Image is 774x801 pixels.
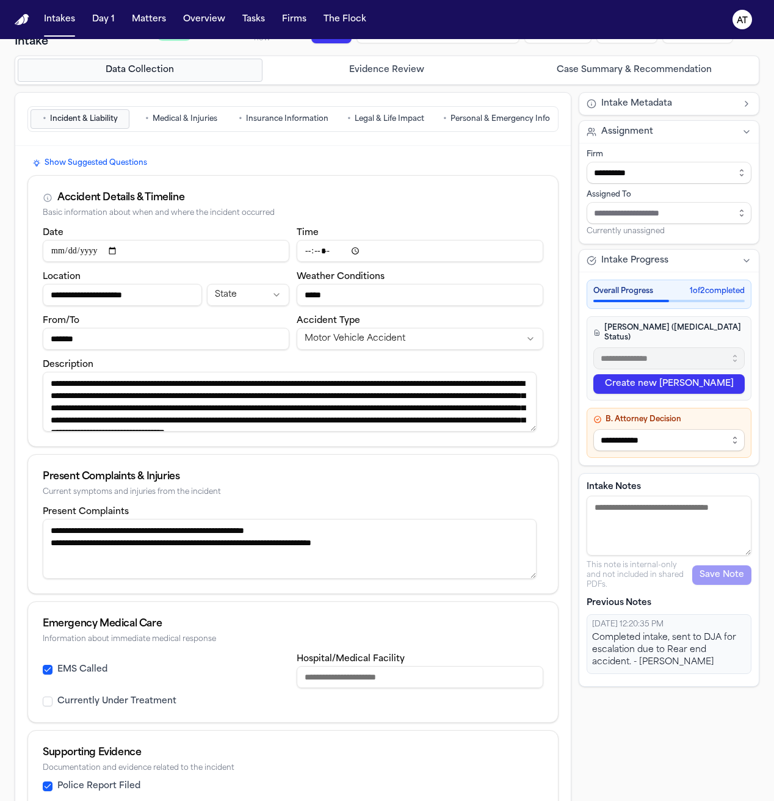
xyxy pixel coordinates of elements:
[50,114,118,124] span: Incident & Liability
[579,121,759,143] button: Assignment
[57,190,184,205] div: Accident Details & Timeline
[587,150,751,159] div: Firm
[43,745,543,760] div: Supporting Evidence
[438,109,555,129] button: Go to Personal & Emergency Info
[579,250,759,272] button: Intake Progress
[587,202,751,224] input: Assign to staff member
[43,316,79,325] label: From/To
[587,162,751,184] input: Select firm
[587,560,692,590] p: This note is internal-only and not included in shared PDFs.
[601,255,668,267] span: Intake Progress
[587,496,751,556] textarea: Intake notes
[552,125,590,154] span: Signed
[132,109,231,129] button: Go to Medical & Injuries
[601,98,672,110] span: Intake Metadata
[43,617,543,631] div: Emergency Medical Care
[127,9,171,31] button: Matters
[512,59,756,82] button: Go to Case Summary & Recommendation step
[592,620,746,629] div: [DATE] 12:20:35 PM
[57,664,107,676] label: EMS Called
[587,481,751,493] label: Intake Notes
[336,109,435,129] button: Go to Legal & Life Impact
[593,323,745,343] h4: [PERSON_NAME] ([MEDICAL_DATA] Status)
[43,328,289,350] input: From/To destination
[593,374,745,394] button: Create new [PERSON_NAME]
[43,507,129,516] label: Present Complaints
[592,632,746,669] div: Completed intake, sent to DJA for escalation due to Rear end accident. - [PERSON_NAME]
[347,113,351,125] span: •
[319,9,371,31] button: The Flock
[18,59,262,82] button: Go to Data Collection step
[43,113,46,125] span: •
[297,228,319,237] label: Time
[355,114,424,124] span: Legal & Life Impact
[207,284,289,306] button: Incident state
[297,316,360,325] label: Accident Type
[153,114,217,124] span: Medical & Injuries
[690,286,745,296] span: 1 of 2 completed
[57,695,176,708] label: Currently Under Treatment
[57,780,140,792] label: Police Report Filed
[39,9,80,31] button: Intakes
[43,360,93,369] label: Description
[239,113,242,125] span: •
[87,9,120,31] button: Day 1
[43,635,543,644] div: Information about immediate medical response
[145,113,149,125] span: •
[443,113,447,125] span: •
[277,9,311,31] button: Firms
[579,93,759,115] button: Intake Metadata
[601,126,653,138] span: Assignment
[587,227,665,236] span: Currently unassigned
[265,59,510,82] button: Go to Evidence Review step
[15,14,29,26] a: Home
[450,114,550,124] span: Personal & Emergency Info
[31,109,129,129] button: Go to Incident & Liability
[43,372,537,432] textarea: Incident description
[297,240,543,262] input: Incident time
[43,488,543,497] div: Current symptoms and injuries from the incident
[43,284,202,306] input: Incident location
[18,59,756,82] nav: Intake steps
[297,654,405,664] label: Hospital/Medical Facility
[43,764,543,773] div: Documentation and evidence related to the incident
[587,597,751,609] p: Previous Notes
[593,415,745,424] h4: B. Attorney Decision
[178,9,230,31] button: Overview
[297,284,543,306] input: Weather conditions
[233,109,334,129] button: Go to Insurance Information
[413,43,458,80] button: Save
[43,228,63,237] label: Date
[297,666,543,688] input: Hospital or medical facility
[587,190,751,200] div: Assigned To
[593,286,653,296] span: Overall Progress
[43,272,81,281] label: Location
[246,114,328,124] span: Insurance Information
[27,156,152,170] button: Show Suggested Questions
[237,9,270,31] button: Tasks
[297,272,385,281] label: Weather Conditions
[43,469,543,484] div: Present Complaints & Injuries
[43,209,543,218] div: Basic information about when and where the incident occurred
[15,14,29,26] img: Finch Logo
[43,519,537,579] textarea: Present complaints
[43,240,289,262] input: Incident date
